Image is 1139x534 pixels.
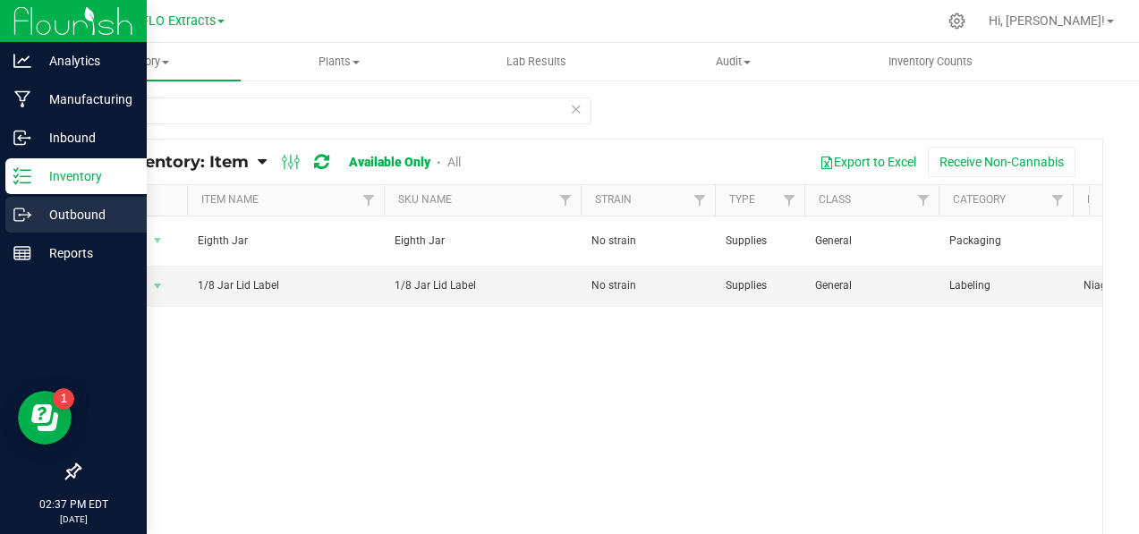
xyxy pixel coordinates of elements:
a: Filter [354,185,384,216]
input: Search Item Name, Retail Display Name, SKU, Part Number... [79,97,591,124]
span: select [147,228,169,253]
div: Manage settings [946,13,968,30]
p: Inventory [31,165,139,187]
span: Eighth Jar [395,233,570,250]
span: General [815,277,928,294]
a: Type [729,193,755,206]
span: Inventory Counts [864,54,997,70]
a: Item Name [201,193,259,206]
a: All [447,155,461,169]
span: 1/8 Jar Lid Label [198,277,373,294]
span: select [147,274,169,299]
span: Supplies [726,277,794,294]
a: Available Only [349,155,430,169]
a: Category [953,193,1006,206]
p: [DATE] [8,513,139,526]
inline-svg: Outbound [13,206,31,224]
span: Supplies [726,233,794,250]
span: 1/8 Jar Lid Label [395,277,570,294]
a: Inventory Counts [832,43,1030,81]
p: 02:37 PM EDT [8,496,139,513]
a: Brand [1087,193,1122,206]
p: Inbound [31,127,139,148]
a: Class [819,193,851,206]
span: No strain [591,277,704,294]
inline-svg: Inventory [13,167,31,185]
button: Export to Excel [808,147,928,177]
p: Reports [31,242,139,264]
inline-svg: Reports [13,244,31,262]
span: Audit [636,54,832,70]
span: Plants [242,54,438,70]
p: Analytics [31,50,139,72]
span: Lab Results [482,54,591,70]
span: Labeling [949,277,1062,294]
inline-svg: Manufacturing [13,90,31,108]
a: Filter [909,185,939,216]
iframe: Resource center unread badge [53,388,74,410]
a: SKU Name [398,193,452,206]
p: Outbound [31,204,139,225]
span: Hi, [PERSON_NAME]! [989,13,1105,28]
span: Eighth Jar [198,233,373,250]
inline-svg: Inbound [13,129,31,147]
a: Filter [685,185,715,216]
p: Manufacturing [31,89,139,110]
span: No strain [591,233,704,250]
span: All Inventory: Item [93,152,249,172]
a: Strain [595,193,632,206]
a: Audit [635,43,833,81]
iframe: Resource center [18,391,72,445]
span: FLO Extracts [141,13,216,29]
span: Packaging [949,233,1062,250]
span: General [815,233,928,250]
button: Receive Non-Cannabis [928,147,1075,177]
a: Filter [775,185,804,216]
a: Plants [241,43,438,81]
inline-svg: Analytics [13,52,31,70]
a: Lab Results [438,43,635,81]
span: Clear [570,97,582,121]
a: All Inventory: Item [93,152,258,172]
a: Filter [1043,185,1073,216]
a: Filter [551,185,581,216]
